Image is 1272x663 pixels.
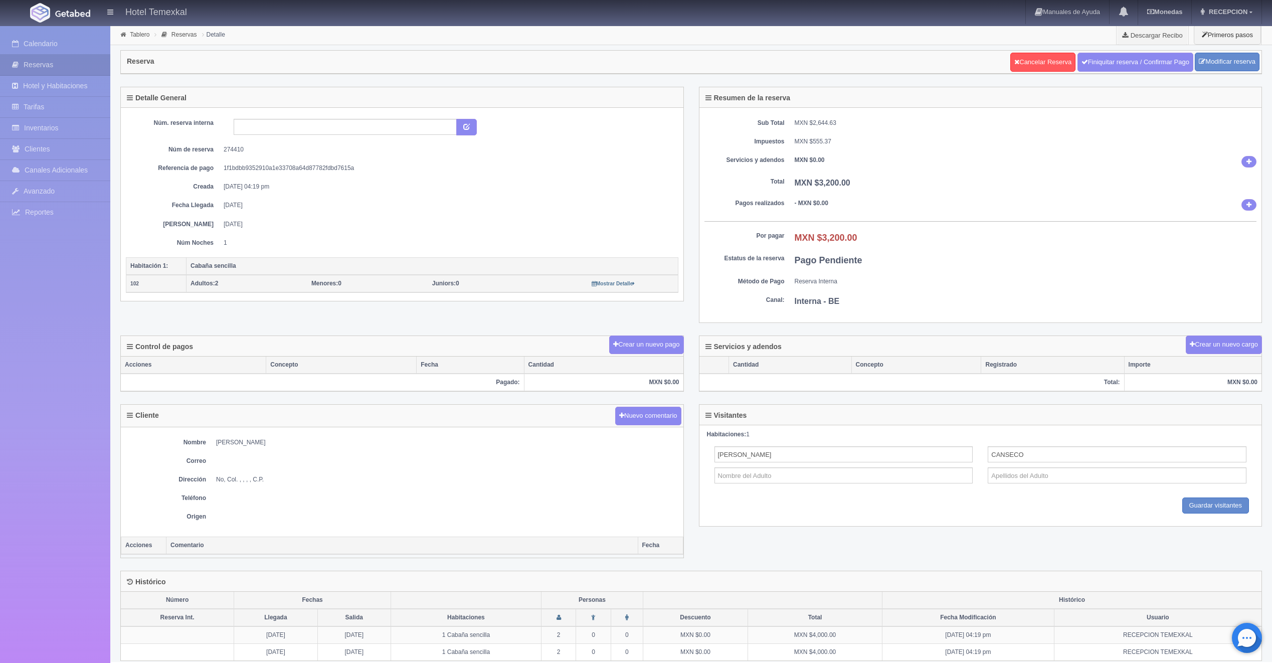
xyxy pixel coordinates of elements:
dt: Fecha Llegada [133,201,214,210]
dt: Estatus de la reserva [704,254,785,263]
input: Nombre del Adulto [714,467,973,483]
dt: Nombre [126,438,206,447]
dt: Por pagar [704,232,785,240]
dt: Total [704,178,785,186]
dd: 1f1bdbb9352910a1e33708a64d87782fdbd7615a [224,164,671,173]
th: Fecha Modificación [882,609,1054,626]
dt: Pagos realizados [704,199,785,208]
h4: Resumen de la reserva [705,94,791,102]
dt: Sub Total [704,119,785,127]
td: 0 [576,626,611,644]
a: Tablero [130,31,149,38]
a: Cancelar Reserva [1010,53,1075,72]
th: Concepto [266,357,417,374]
a: Descargar Recibo [1117,25,1188,45]
dd: [DATE] [224,201,671,210]
h4: Visitantes [705,412,747,419]
dd: [DATE] 04:19 pm [224,183,671,191]
td: [DATE] [234,644,317,661]
td: [DATE] 04:19 pm [882,626,1054,644]
th: Total: [699,374,1125,391]
span: 0 [311,280,341,287]
dt: Origen [126,513,206,521]
td: MXN $4,000.00 [748,644,882,661]
td: 1 Cabaña sencilla [391,644,541,661]
a: Reservas [171,31,197,38]
th: Reserva Int. [121,609,234,626]
h4: Reserva [127,58,154,65]
span: 0 [432,280,459,287]
dt: Canal: [704,296,785,304]
h4: Histórico [127,578,166,586]
td: 0 [576,644,611,661]
th: Comentario [166,537,638,554]
h4: Control de pagos [127,343,193,351]
dt: Creada [133,183,214,191]
th: Personas [541,592,643,609]
td: 2 [541,626,576,644]
th: Cantidad [524,357,683,374]
input: Apellidos del Adulto [988,467,1246,483]
td: [DATE] 04:19 pm [882,644,1054,661]
button: Crear un nuevo pago [609,336,683,354]
th: Pagado: [121,374,524,391]
h4: Hotel Temexkal [125,5,187,18]
dt: Teléfono [126,494,206,503]
th: MXN $0.00 [524,374,683,391]
th: Registrado [981,357,1124,374]
th: Usuario [1054,609,1261,626]
td: 0 [611,644,643,661]
button: Nuevo comentario [615,407,681,425]
input: Apellidos del Adulto [988,446,1246,462]
input: Guardar visitantes [1182,498,1249,514]
b: MXN $3,200.00 [795,179,850,187]
th: Acciones [121,357,266,374]
button: Crear un nuevo cargo [1186,336,1262,354]
img: Getabed [30,3,50,23]
a: Mostrar Detalle [592,280,635,287]
th: Cabaña sencilla [187,257,678,275]
b: Habitación 1: [130,262,168,269]
dt: Servicios y adendos [704,156,785,164]
small: Mostrar Detalle [592,281,635,286]
dd: MXN $555.37 [795,137,1257,146]
td: MXN $0.00 [643,626,748,644]
div: 1 [707,430,1254,439]
h4: Detalle General [127,94,187,102]
dd: MXN $2,644.63 [795,119,1257,127]
b: - MXN $0.00 [795,200,828,207]
b: MXN $3,200.00 [795,233,857,243]
strong: Habitaciones: [707,431,747,438]
th: Cantidad [729,357,852,374]
th: Fecha [638,537,683,554]
th: Salida [317,609,391,626]
dt: Impuestos [704,137,785,146]
button: Primeros pasos [1194,25,1261,45]
th: Total [748,609,882,626]
td: 0 [611,626,643,644]
a: Modificar reserva [1195,53,1259,71]
b: Pago Pendiente [795,255,862,265]
img: Getabed [55,10,90,17]
span: RECEPCION [1206,8,1247,16]
dd: [DATE] [224,220,671,229]
b: MXN $0.00 [795,156,825,163]
dt: Núm Noches [133,239,214,247]
th: Importe [1124,357,1261,374]
strong: Juniors: [432,280,456,287]
td: 1 Cabaña sencilla [391,626,541,644]
th: Histórico [882,592,1261,609]
h4: Servicios y adendos [705,343,782,351]
dt: Núm de reserva [133,145,214,154]
dt: Método de Pago [704,277,785,286]
th: MXN $0.00 [1124,374,1261,391]
strong: Menores: [311,280,338,287]
dd: No, Col. , , , , C.P. [216,475,678,484]
dd: 1 [224,239,671,247]
td: RECEPCION TEMEXKAL [1054,626,1261,644]
th: Número [121,592,234,609]
li: Detalle [200,30,228,39]
td: [DATE] [317,626,391,644]
dd: 274410 [224,145,671,154]
th: Concepto [851,357,981,374]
